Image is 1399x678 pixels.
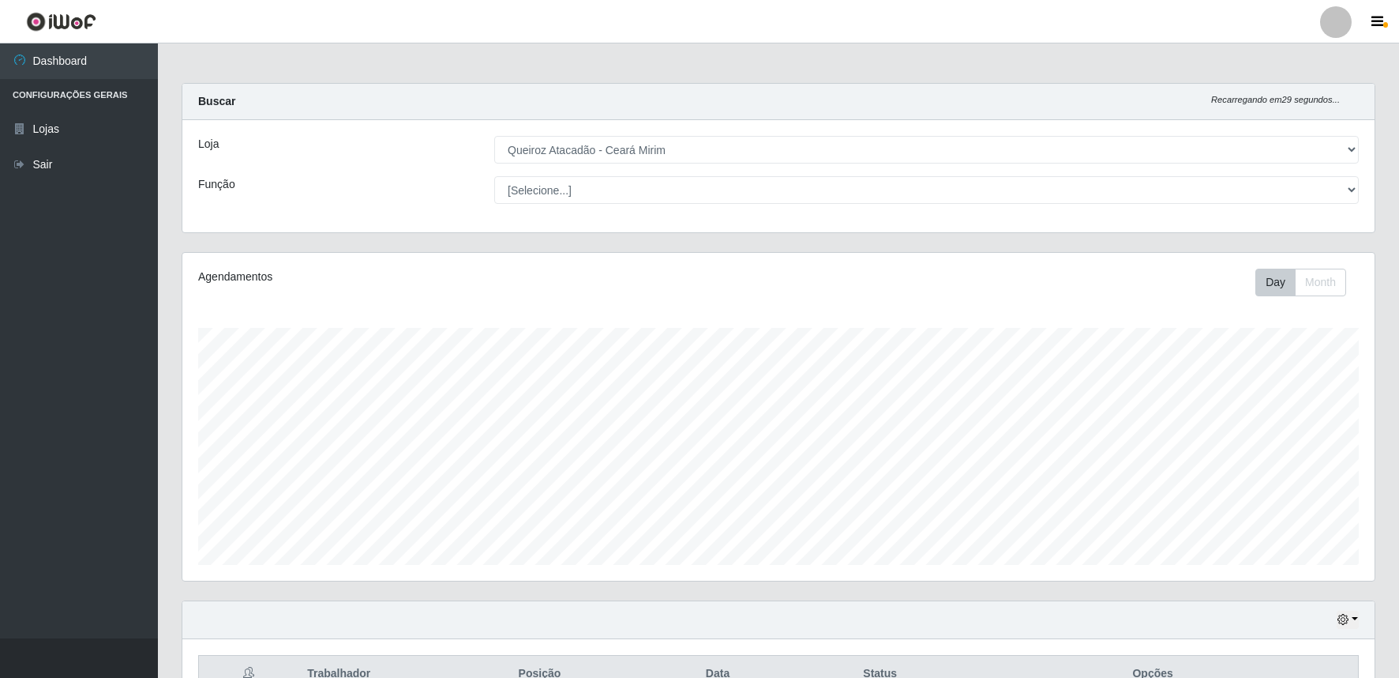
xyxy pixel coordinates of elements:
button: Day [1255,269,1296,296]
div: First group [1255,269,1346,296]
button: Month [1295,269,1346,296]
img: CoreUI Logo [26,12,96,32]
div: Agendamentos [198,269,668,285]
strong: Buscar [198,95,235,107]
div: Toolbar with button groups [1255,269,1359,296]
i: Recarregando em 29 segundos... [1211,95,1340,104]
label: Função [198,176,235,193]
label: Loja [198,136,219,153]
